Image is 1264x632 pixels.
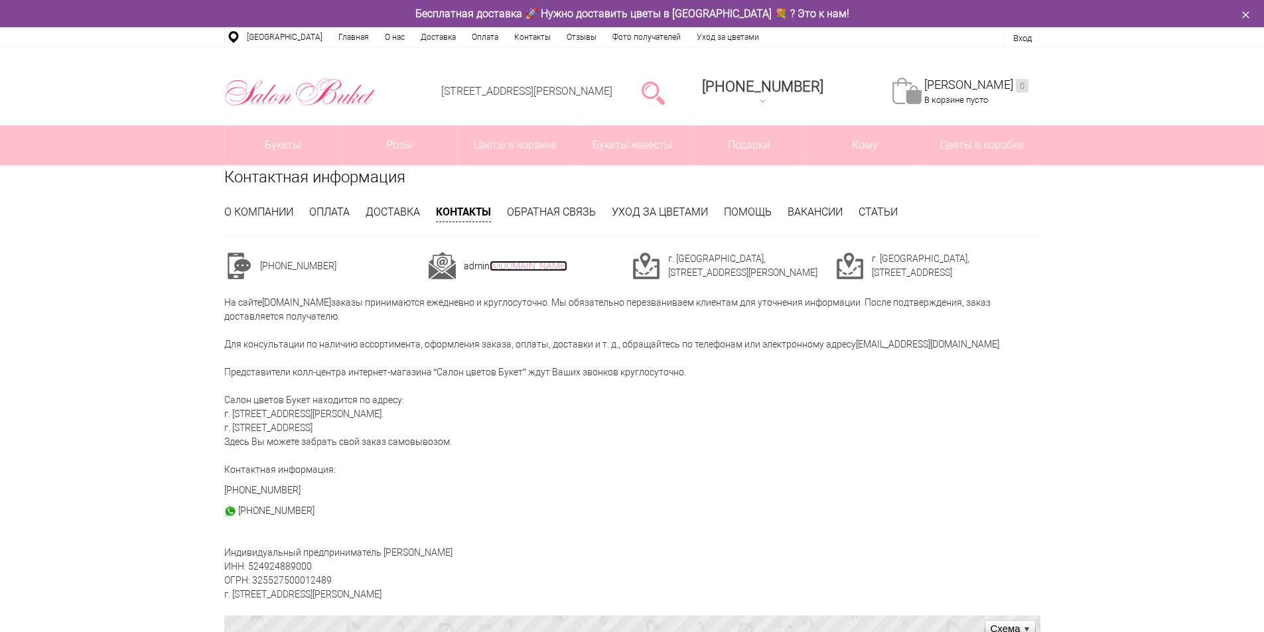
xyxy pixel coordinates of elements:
a: [PERSON_NAME] [924,78,1028,93]
img: cont3.png [836,252,864,280]
img: Цветы Нижний Новгород [224,75,376,109]
a: [STREET_ADDRESS][PERSON_NAME] [441,85,612,97]
a: [DOMAIN_NAME] [262,297,331,308]
img: cont2.png [428,252,456,280]
a: [PHONE_NUMBER] [694,74,831,111]
a: Букеты невесты [574,125,690,165]
a: О нас [377,27,413,47]
a: [GEOGRAPHIC_DATA] [239,27,330,47]
img: watsap_30.png.webp [224,505,236,517]
a: Статьи [859,206,898,218]
a: Главная [330,27,377,47]
div: Бесплатная доставка 🚀 Нужно доставить цветы в [GEOGRAPHIC_DATA] 💐 ? Это к нам! [214,7,1050,21]
a: Помощь [724,206,772,218]
p: Контактная информация: [224,463,1040,477]
span: В корзине пусто [924,95,988,105]
a: Обратная связь [507,206,596,218]
a: @[DOMAIN_NAME] [490,261,567,271]
a: Оплата [309,206,350,218]
a: Цветы в корзине [458,125,574,165]
img: cont1.png [224,252,252,280]
a: Контакты [436,204,491,222]
td: г. [GEOGRAPHIC_DATA], [STREET_ADDRESS][PERSON_NAME] [668,252,837,280]
a: Вход [1013,33,1032,43]
a: [PHONE_NUMBER] [238,505,315,516]
h1: Контактная информация [224,165,1040,189]
span: [PHONE_NUMBER] [702,78,823,95]
a: Отзывы [559,27,604,47]
a: Букеты [225,125,341,165]
img: cont3.png [632,252,660,280]
span: Кому [807,125,923,165]
a: О компании [224,206,293,218]
a: Уход за цветами [689,27,767,47]
a: Оплата [464,27,506,47]
a: Розы [341,125,457,165]
a: [PHONE_NUMBER] [224,485,301,495]
a: Вакансии [788,206,843,218]
a: Доставка [366,206,420,218]
a: admin [464,261,490,271]
a: Фото получателей [604,27,689,47]
a: Цветы в коробке [924,125,1040,165]
a: Доставка [413,27,464,47]
a: [EMAIL_ADDRESS][DOMAIN_NAME] [856,339,999,349]
ins: 0 [1016,79,1028,93]
a: Контакты [506,27,559,47]
a: Подарки [691,125,807,165]
td: [PHONE_NUMBER] [260,252,429,280]
a: Уход за цветами [612,206,708,218]
td: г. [GEOGRAPHIC_DATA], [STREET_ADDRESS] [872,252,1040,280]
